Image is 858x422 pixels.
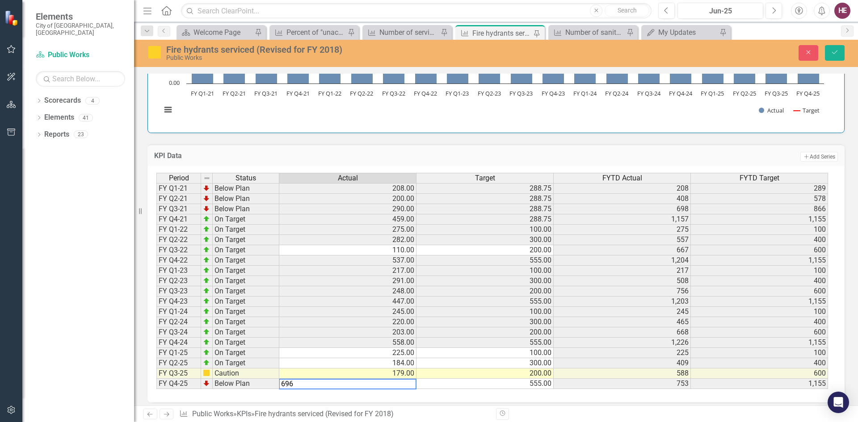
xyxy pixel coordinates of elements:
path: FY Q3-22, 110. Actual. [383,67,405,84]
text: FY Q3-21 [254,89,278,97]
img: zOikAAAAAElFTkSuQmCC [203,328,210,335]
td: 100.00 [416,307,554,317]
img: 8DAGhfEEPCf229AAAAAElFTkSuQmCC [203,175,210,182]
text: FY Q3-24 [637,89,661,97]
a: Number of sanitary sewer pipe liner rehabilitated (Laterals) [551,27,624,38]
button: View chart menu, Chart [162,104,174,116]
text: FY Q4-21 [286,89,310,97]
td: On Target [213,255,279,266]
span: Search [618,7,637,14]
td: 459.00 [279,214,416,225]
text: FY Q4-25 [796,89,820,97]
text: FY Q4-24 [669,89,693,97]
h3: KPI Data [154,152,444,160]
td: 465 [554,317,691,327]
td: On Target [213,338,279,348]
td: 100.00 [416,266,554,276]
span: Actual [338,174,358,182]
td: 600 [691,327,828,338]
td: 200.00 [416,286,554,297]
img: zOikAAAAAElFTkSuQmCC [203,349,210,356]
td: 282.00 [279,235,416,245]
img: zOikAAAAAElFTkSuQmCC [203,267,210,274]
img: zOikAAAAAElFTkSuQmCC [203,256,210,263]
img: zOikAAAAAElFTkSuQmCC [203,338,210,346]
button: Jun-25 [677,3,763,19]
td: 300.00 [416,235,554,245]
td: 555.00 [416,297,554,307]
td: 753 [554,379,691,389]
a: Elements [44,113,74,123]
td: 447.00 [279,297,416,307]
text: FY Q2-24 [605,89,629,97]
td: 217 [554,266,691,276]
img: TnMDeAgwAPMxUmUi88jYAAAAAElFTkSuQmCC [203,380,210,387]
td: 275.00 [279,225,416,235]
td: 275 [554,225,691,235]
input: Search ClearPoint... [181,3,652,19]
td: FY Q1-22 [156,225,201,235]
td: 400 [691,276,828,286]
text: FY Q1-24 [573,89,597,97]
text: FY Q3-22 [382,89,405,97]
img: zOikAAAAAElFTkSuQmCC [203,277,210,284]
td: 756 [554,286,691,297]
td: 588 [554,368,691,379]
text: FY Q1-22 [318,89,341,97]
td: 100 [691,225,828,235]
td: 555.00 [416,255,554,266]
td: 208 [554,183,691,194]
td: 300.00 [416,358,554,368]
td: 1,155 [691,255,828,266]
td: 300.00 [416,276,554,286]
td: 400 [691,317,828,327]
img: zOikAAAAAElFTkSuQmCC [203,226,210,233]
td: On Target [213,276,279,286]
td: On Target [213,358,279,368]
td: Below Plan [213,183,279,194]
text: FY Q2-21 [223,89,246,97]
td: 290.00 [279,204,416,214]
div: Number of serviced valves per year [379,27,438,38]
text: 0.00 [169,79,180,87]
td: 600 [691,286,828,297]
td: FY Q1-23 [156,266,201,276]
td: On Target [213,235,279,245]
td: 217.00 [279,266,416,276]
td: On Target [213,317,279,327]
img: ClearPoint Strategy [4,10,20,26]
td: 200.00 [279,194,416,204]
td: FY Q3-21 [156,204,201,214]
td: 408 [554,194,691,204]
span: Target [475,174,495,182]
td: FY Q2-22 [156,235,201,245]
td: On Target [213,225,279,235]
a: Scorecards [44,96,81,106]
td: 555.00 [416,379,554,389]
td: 578 [691,194,828,204]
a: KPIs [237,409,251,418]
img: TnMDeAgwAPMxUmUi88jYAAAAAElFTkSuQmCC [203,184,210,192]
div: Fire hydrants serviced (Revised for FY 2018) [255,409,394,418]
td: FY Q3-24 [156,327,201,338]
div: Public Works [166,54,538,61]
div: 4 [85,97,100,104]
td: 220.00 [279,317,416,327]
img: zOikAAAAAElFTkSuQmCC [203,246,210,253]
td: FY Q3-23 [156,286,201,297]
img: zOikAAAAAElFTkSuQmCC [203,236,210,243]
text: FY Q2-23 [478,89,501,97]
text: FY Q3-23 [509,89,533,97]
span: Period [169,174,189,182]
td: 288.75 [416,194,554,204]
a: Welcome Page [179,27,252,38]
td: On Target [213,214,279,225]
div: Percent of "unaccounted for" water [286,27,345,38]
td: 1,155 [691,297,828,307]
a: Number of serviced valves per year [365,27,438,38]
img: zOikAAAAAElFTkSuQmCC [203,215,210,222]
a: Percent of "unaccounted for" water [272,27,345,38]
button: Show Target [794,106,820,114]
input: Search Below... [36,71,125,87]
td: 508 [554,276,691,286]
